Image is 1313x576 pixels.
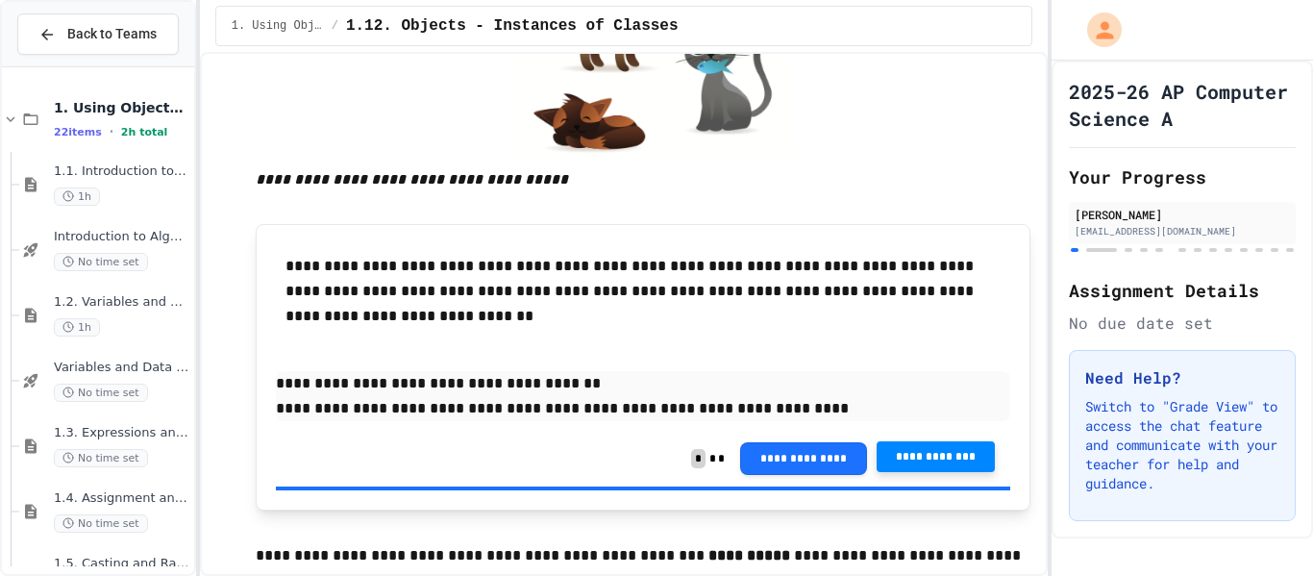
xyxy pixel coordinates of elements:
span: Variables and Data Types - Quiz [54,360,190,376]
span: 2h total [121,126,168,138]
span: No time set [54,384,148,402]
span: 1. Using Objects and Methods [54,99,190,116]
div: [PERSON_NAME] [1075,206,1290,223]
span: 1.5. Casting and Ranges of Values [54,556,190,572]
span: Introduction to Algorithms, Programming, and Compilers [54,229,190,245]
span: 1.4. Assignment and Input [54,490,190,507]
span: No time set [54,514,148,533]
p: Switch to "Grade View" to access the chat feature and communicate with your teacher for help and ... [1085,397,1279,493]
span: • [110,124,113,139]
span: 1.2. Variables and Data Types [54,294,190,311]
span: 1.3. Expressions and Output [New] [54,425,190,441]
span: No time set [54,253,148,271]
h1: 2025-26 AP Computer Science A [1069,78,1296,132]
span: 1. Using Objects and Methods [232,18,324,34]
span: 1.12. Objects - Instances of Classes [346,14,679,38]
div: [EMAIL_ADDRESS][DOMAIN_NAME] [1075,224,1290,238]
h2: Your Progress [1069,163,1296,190]
div: My Account [1067,8,1127,52]
span: / [332,18,338,34]
h2: Assignment Details [1069,277,1296,304]
h3: Need Help? [1085,366,1279,389]
span: 1.1. Introduction to Algorithms, Programming, and Compilers [54,163,190,180]
span: 1h [54,188,100,206]
div: No due date set [1069,312,1296,335]
span: No time set [54,449,148,467]
span: Back to Teams [67,24,157,44]
span: 22 items [54,126,102,138]
span: 1h [54,318,100,337]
